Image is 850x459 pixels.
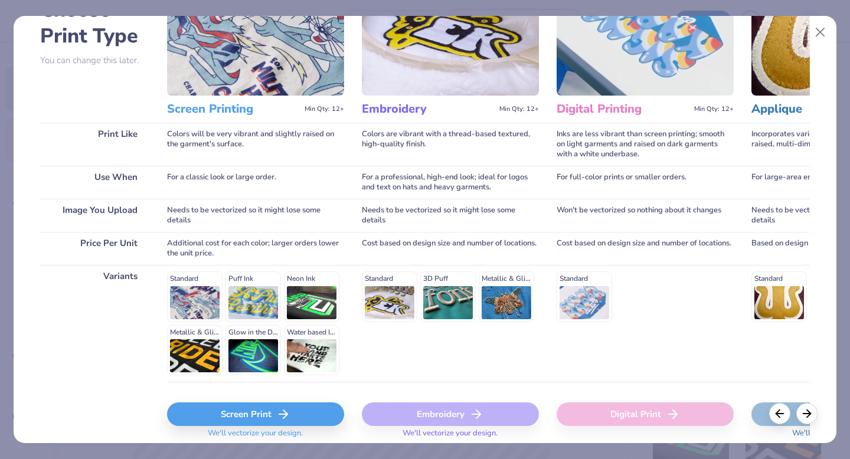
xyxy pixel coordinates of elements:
div: For a professional, high-end look; ideal for logos and text on hats and heavy garments. [362,166,539,199]
h3: Embroidery [362,101,495,117]
span: Min Qty: 12+ [499,105,539,113]
div: Colors are vibrant with a thread-based textured, high-quality finish. [362,123,539,166]
div: Embroidery [362,402,539,426]
div: Image You Upload [40,199,149,232]
div: Use When [40,166,149,199]
span: Min Qty: 12+ [694,105,734,113]
div: Digital Print [557,402,734,426]
span: We'll vectorize your design. [203,428,308,445]
div: Cost based on design size and number of locations. [557,232,734,265]
div: Won't be vectorized so nothing about it changes [557,199,734,232]
div: Cost based on design size and number of locations. [362,232,539,265]
div: Screen Print [167,402,344,426]
div: Variants [40,265,149,382]
h3: Digital Printing [557,101,689,117]
div: Inks are less vibrant than screen printing; smooth on light garments and raised on dark garments ... [557,123,734,166]
div: Needs to be vectorized so it might lose some details [167,199,344,232]
div: Needs to be vectorized so it might lose some details [362,199,539,232]
span: Min Qty: 12+ [305,105,344,113]
span: We'll vectorize your design. [398,428,502,445]
h3: Screen Printing [167,101,300,117]
div: Print Like [40,123,149,166]
div: Price Per Unit [40,232,149,265]
p: You can change this later. [40,55,149,65]
div: Colors will be very vibrant and slightly raised on the garment's surface. [167,123,344,166]
div: Additional cost for each color; larger orders lower the unit price. [167,232,344,265]
div: For a classic look or large order. [167,166,344,199]
div: For full-color prints or smaller orders. [557,166,734,199]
